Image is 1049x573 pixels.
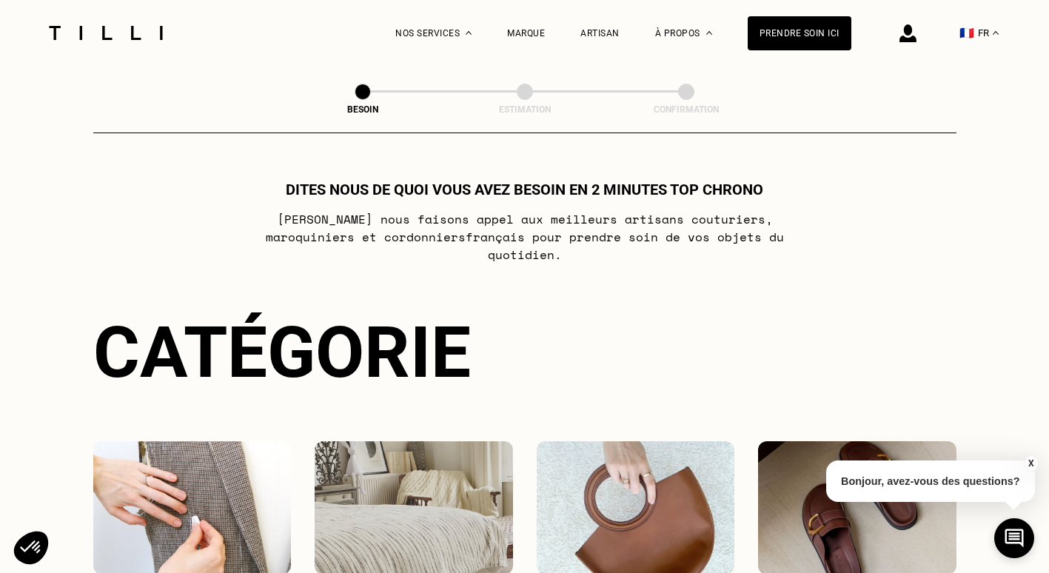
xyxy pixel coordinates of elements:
a: Marque [507,28,545,38]
div: Estimation [451,104,599,115]
div: Besoin [289,104,437,115]
div: Catégorie [93,311,956,394]
div: Confirmation [612,104,760,115]
img: menu déroulant [993,31,999,35]
h1: Dites nous de quoi vous avez besoin en 2 minutes top chrono [286,181,763,198]
img: Menu déroulant [466,31,472,35]
a: Prendre soin ici [748,16,851,50]
img: Menu déroulant à propos [706,31,712,35]
p: [PERSON_NAME] nous faisons appel aux meilleurs artisans couturiers , maroquiniers et cordonniers ... [231,210,818,264]
a: Artisan [580,28,620,38]
p: Bonjour, avez-vous des questions? [826,460,1035,502]
img: Logo du service de couturière Tilli [44,26,168,40]
img: icône connexion [899,24,916,42]
button: X [1023,455,1038,472]
span: 🇫🇷 [959,26,974,40]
